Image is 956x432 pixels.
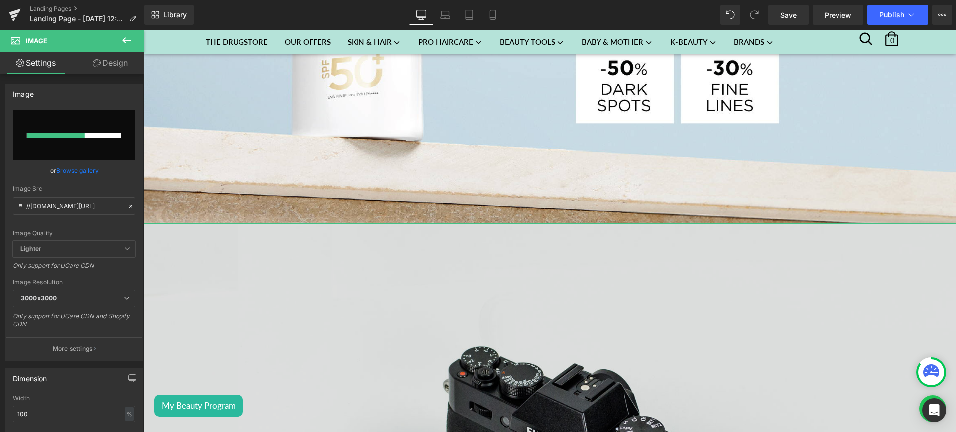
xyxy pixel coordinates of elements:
span: Save [780,10,797,20]
a: Desktop [409,5,433,25]
button: My Beauty Program [10,365,99,387]
a: Laptop [433,5,457,25]
button: More [932,5,952,25]
span: Landing Page - [DATE] 12:19:27 [30,15,125,23]
a: Design [74,52,146,74]
a: Preview [813,5,863,25]
button: Publish [867,5,928,25]
span: Image [26,37,47,45]
div: Image Quality [13,230,135,237]
b: Lighter [20,245,41,252]
span: Library [163,10,187,19]
b: 3000x3000 [21,294,57,302]
div: Dimension [13,369,47,383]
button: Undo [720,5,740,25]
a: New Library [144,5,194,25]
a: Landing Pages [30,5,144,13]
span: 0 [738,7,758,14]
div: Width [13,395,135,402]
a: 0 [738,0,758,10]
div: or [13,165,135,175]
button: More settings [6,337,142,360]
div: Only support for UCare CDN [13,262,135,276]
div: Open Intercom Messenger [922,398,946,422]
div: Image Src [13,185,135,192]
a: Browse gallery [56,162,99,179]
div: Only support for UCare CDN and Shopify CDN [13,312,135,335]
p: More settings [53,345,93,353]
div: % [125,407,134,421]
span: Preview [825,10,851,20]
div: Image Resolution [13,279,135,286]
span: Publish [879,11,904,19]
a: Mobile [481,5,505,25]
input: auto [13,406,135,422]
input: Link [13,197,135,215]
button: Redo [744,5,764,25]
a: Tablet [457,5,481,25]
div: Image [13,85,34,98]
